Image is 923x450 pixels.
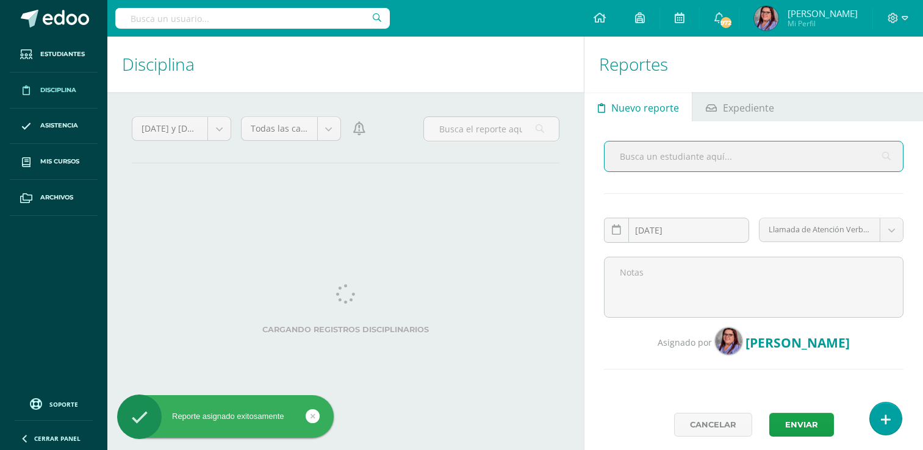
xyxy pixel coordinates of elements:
input: Busca un estudiante aquí... [605,141,903,171]
span: Mis cursos [40,157,79,166]
span: Mi Perfil [788,18,858,29]
span: Asistencia [40,121,78,130]
span: [PERSON_NAME] [788,7,858,20]
input: Fecha de ocurrencia [605,218,748,242]
span: Expediente [723,93,774,123]
div: Reporte asignado exitosamente [117,411,334,422]
a: Archivos [10,180,98,216]
span: 972 [719,16,733,29]
h1: Reportes [599,37,908,92]
a: Todas las categorías [242,117,340,140]
span: Archivos [40,193,73,202]
span: Disciplina [40,85,76,95]
a: Expediente [692,92,787,121]
a: [DATE] y [DATE] [132,117,231,140]
img: d76661cb19da47c8721aaba634ec83f7.png [754,6,778,30]
a: Nuevo reporte [584,92,692,121]
span: Llamada de Atención Verbal I [769,218,871,241]
a: Mis cursos [10,144,98,180]
img: d76661cb19da47c8721aaba634ec83f7.png [715,327,742,355]
input: Busca el reporte aquí [424,117,559,141]
label: Cargando registros disciplinarios [150,325,541,334]
a: Disciplina [10,73,98,109]
button: Enviar [769,413,834,437]
span: Soporte [49,400,78,409]
a: Soporte [15,395,93,412]
span: Todas las categorías [251,117,307,140]
span: [DATE] y [DATE] [142,117,198,140]
span: Asignado por [658,337,712,348]
a: Asistencia [10,109,98,145]
input: Busca un usuario... [115,8,390,29]
a: Llamada de Atención Verbal I [760,218,903,241]
span: Cerrar panel [34,434,81,443]
a: Estudiantes [10,37,98,73]
span: Nuevo reporte [611,93,679,123]
a: Cancelar [674,413,752,437]
span: Estudiantes [40,49,85,59]
h1: Disciplina [122,37,569,92]
span: [PERSON_NAME] [745,334,850,351]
